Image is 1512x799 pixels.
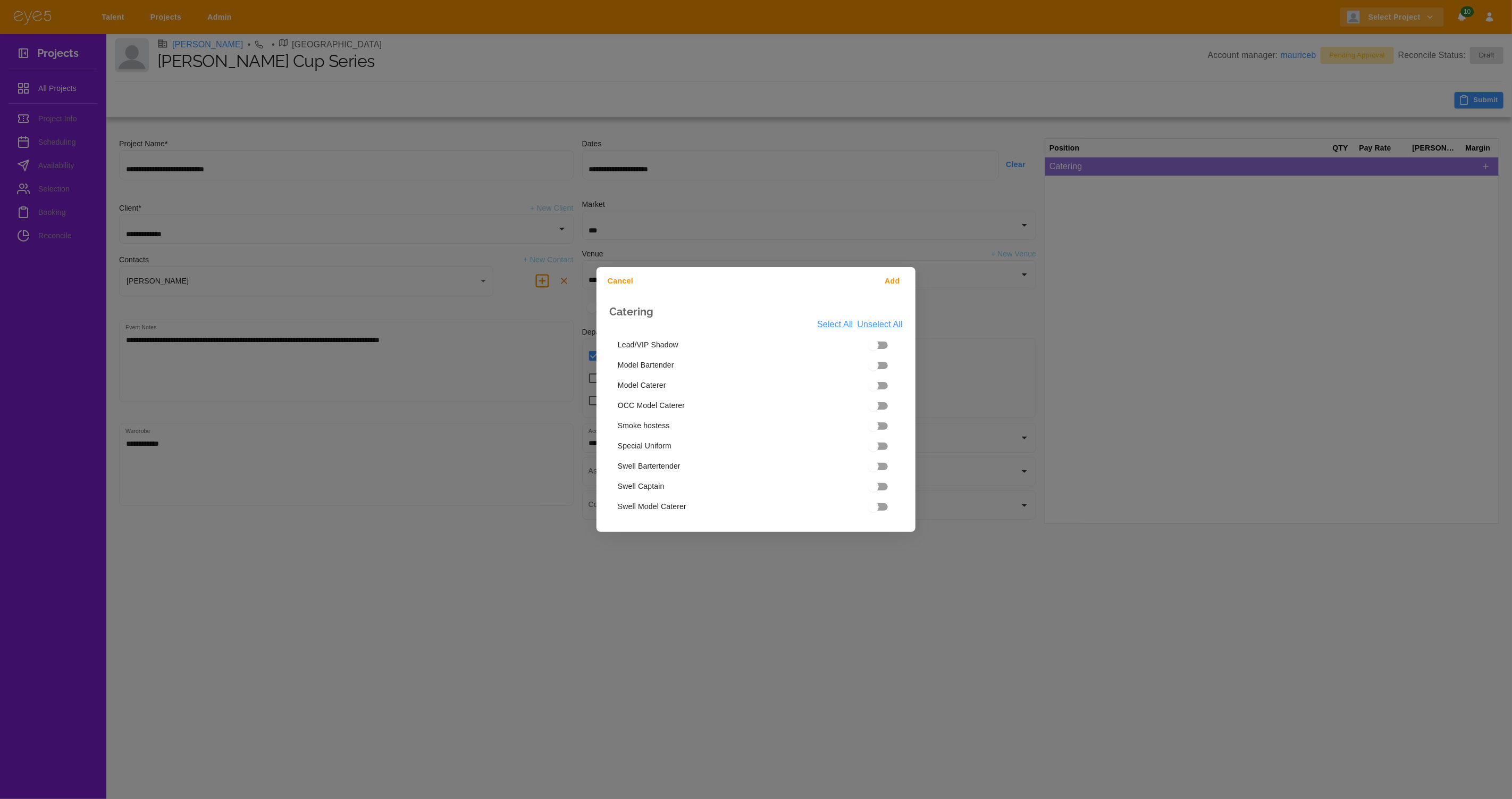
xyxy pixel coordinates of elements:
[858,318,903,331] a: Unselect All
[618,440,877,452] span: Special Uniform
[609,376,903,396] div: Model Caterer
[609,436,903,456] div: Special Uniform
[609,396,903,416] div: OCC Model Caterer
[877,271,911,291] button: Add
[601,271,644,291] button: Cancel
[618,360,877,371] span: Model Bartender
[618,420,877,432] span: Smoke hostess
[609,477,903,497] div: Swell Captain
[618,380,877,392] span: Model Caterer
[618,481,877,493] span: Swell Captain
[609,456,903,477] div: Swell Bartertender
[609,305,903,318] h3: Catering
[618,501,877,513] span: Swell Model Caterer
[609,416,903,436] div: Smoke hostess
[618,461,877,472] span: Swell Bartertender
[609,335,903,355] div: Lead/VIP Shadow
[609,355,903,376] div: Model Bartender
[618,339,877,351] span: Lead/VIP Shadow
[817,318,853,331] a: Select All
[618,400,877,412] span: OCC Model Caterer
[609,497,903,517] div: Swell Model Caterer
